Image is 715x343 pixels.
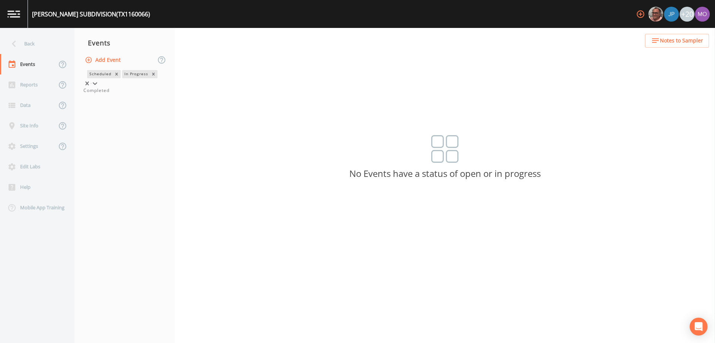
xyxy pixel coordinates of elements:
div: Completed [83,87,166,94]
div: Remove Scheduled [112,70,121,78]
div: Mike Franklin [648,7,664,22]
div: Events [74,34,175,52]
div: +20 [680,7,695,22]
button: Notes to Sampler [645,34,709,48]
div: Scheduled [87,70,112,78]
img: 41241ef155101aa6d92a04480b0d0000 [664,7,679,22]
div: [PERSON_NAME] SUBDIVISION (TX1160066) [32,10,150,19]
span: Notes to Sampler [660,36,703,45]
img: svg%3e [431,135,459,163]
div: Open Intercom Messenger [690,318,708,336]
p: No Events have a status of open or in progress [175,170,715,177]
div: Remove In Progress [149,70,158,78]
img: logo [7,10,20,18]
div: In Progress [122,70,150,78]
img: e2d790fa78825a4bb76dcb6ab311d44c [648,7,663,22]
div: Joshua gere Paul [664,7,679,22]
img: 4e251478aba98ce068fb7eae8f78b90c [695,7,710,22]
button: Add Event [83,53,124,67]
